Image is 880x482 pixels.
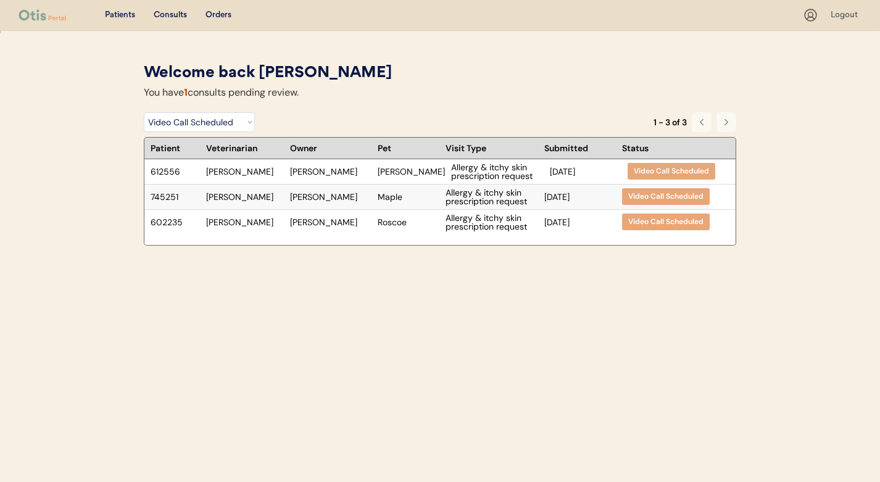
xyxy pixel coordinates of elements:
[451,163,544,180] div: Allergy & itchy skin prescription request
[206,218,284,226] div: [PERSON_NAME]
[290,193,372,201] div: [PERSON_NAME]
[290,144,372,152] div: Owner
[206,167,284,176] div: [PERSON_NAME]
[634,166,709,177] div: Video Call Scheduled
[378,167,445,176] div: [PERSON_NAME]
[654,118,687,127] div: 1 - 3 of 3
[290,218,372,226] div: [PERSON_NAME]
[206,193,284,201] div: [PERSON_NAME]
[154,9,187,22] div: Consults
[544,218,616,226] div: [DATE]
[446,144,538,152] div: Visit Type
[144,62,736,85] div: Welcome back [PERSON_NAME]
[105,9,135,22] div: Patients
[622,144,684,152] div: Status
[446,188,538,206] div: Allergy & itchy skin prescription request
[184,86,188,99] font: 1
[628,217,704,227] div: Video Call Scheduled
[378,193,439,201] div: Maple
[151,144,200,152] div: Patient
[378,218,439,226] div: Roscoe
[550,167,621,176] div: [DATE]
[151,193,200,201] div: 745251
[831,9,861,22] div: Logout
[151,167,200,176] div: 612556
[446,214,538,231] div: Allergy & itchy skin prescription request
[544,144,616,152] div: Submitted
[206,144,284,152] div: Veterinarian
[144,85,299,100] div: You have consults pending review.
[205,9,231,22] div: Orders
[290,167,372,176] div: [PERSON_NAME]
[378,144,439,152] div: Pet
[151,218,200,226] div: 602235
[628,191,704,202] div: Video Call Scheduled
[544,193,616,201] div: [DATE]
